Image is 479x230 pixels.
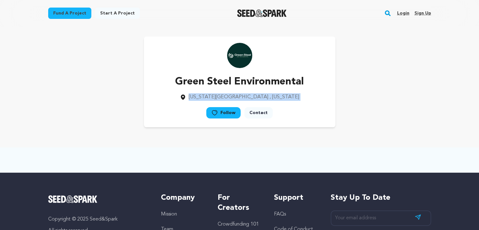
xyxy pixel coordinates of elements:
[218,222,259,227] a: Crowdfunding 101
[206,107,241,118] a: Follow
[397,8,409,18] a: Login
[414,8,431,18] a: Sign up
[270,95,299,100] span: , [US_STATE]
[274,212,286,217] a: FAQs
[48,8,91,19] a: Fund a project
[227,43,252,68] img: https://seedandspark-static.s3.us-east-2.amazonaws.com/images/User/002/316/723/medium/7e8ccbc20cb...
[175,74,304,89] p: Green Steel Environmental
[48,195,149,203] a: Seed&Spark Homepage
[237,9,287,17] img: Seed&Spark Logo Dark Mode
[161,212,177,217] a: Mission
[331,193,431,203] h5: Stay up to date
[48,195,98,203] img: Seed&Spark Logo
[331,210,431,226] input: Your email address
[95,8,140,19] a: Start a project
[189,95,268,100] span: [US_STATE][GEOGRAPHIC_DATA]
[244,107,273,118] a: Contact
[218,193,261,213] h5: For Creators
[274,193,318,203] h5: Support
[48,216,149,223] p: Copyright © 2025 Seed&Spark
[161,193,205,203] h5: Company
[237,9,287,17] a: Seed&Spark Homepage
